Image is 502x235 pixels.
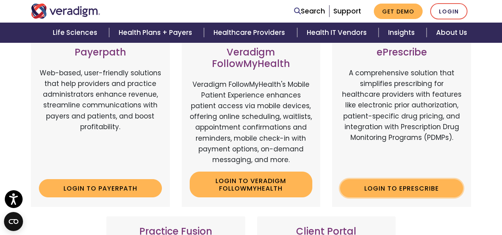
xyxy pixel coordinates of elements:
a: Life Sciences [43,23,109,43]
img: Veradigm logo [31,4,100,19]
a: Support [333,6,361,16]
a: Search [294,6,325,17]
a: Health Plans + Payers [109,23,204,43]
h3: Payerpath [39,47,162,58]
a: Healthcare Providers [204,23,297,43]
a: Login to Veradigm FollowMyHealth [190,172,313,197]
a: Health IT Vendors [297,23,379,43]
p: Web-based, user-friendly solutions that help providers and practice administrators enhance revenu... [39,68,162,173]
h3: ePrescribe [340,47,463,58]
a: Login to ePrescribe [340,179,463,197]
a: Get Demo [374,4,423,19]
a: Insights [379,23,427,43]
iframe: Drift Chat Widget [462,195,492,225]
a: About Us [427,23,477,43]
button: Open CMP widget [4,212,23,231]
p: A comprehensive solution that simplifies prescribing for healthcare providers with features like ... [340,68,463,173]
a: Login to Payerpath [39,179,162,197]
a: Login [430,3,467,19]
h3: Veradigm FollowMyHealth [190,47,313,70]
p: Veradigm FollowMyHealth's Mobile Patient Experience enhances patient access via mobile devices, o... [190,79,313,166]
